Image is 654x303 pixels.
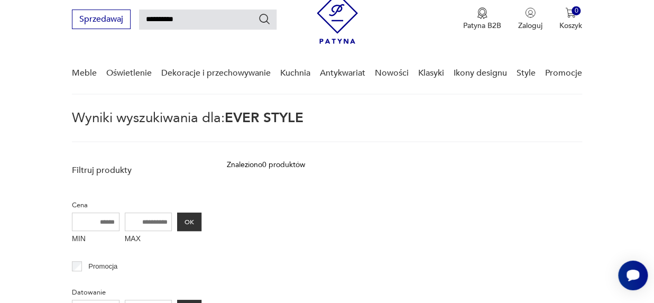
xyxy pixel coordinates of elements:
[106,53,152,94] a: Oświetlenie
[320,53,365,94] a: Antykwariat
[280,53,310,94] a: Kuchnia
[559,21,582,31] p: Koszyk
[125,231,172,248] label: MAX
[565,7,576,18] img: Ikona koszyka
[258,13,271,25] button: Szukaj
[225,108,303,127] span: EVER STYLE
[525,7,536,18] img: Ikonka użytkownika
[375,53,409,94] a: Nowości
[559,7,582,31] button: 0Koszyk
[572,6,581,15] div: 0
[72,112,582,142] p: Wyniki wyszukiwania dla:
[72,164,201,176] p: Filtruj produkty
[72,231,119,248] label: MIN
[72,287,201,298] p: Datowanie
[72,10,131,29] button: Sprzedawaj
[72,199,201,211] p: Cena
[72,53,97,94] a: Meble
[618,261,648,290] iframe: Smartsupp widget button
[545,53,582,94] a: Promocje
[477,7,487,19] img: Ikona medalu
[227,159,305,171] div: Znaleziono 0 produktów
[177,213,201,231] button: OK
[418,53,444,94] a: Klasyki
[161,53,271,94] a: Dekoracje i przechowywanie
[518,7,542,31] button: Zaloguj
[454,53,507,94] a: Ikony designu
[463,21,501,31] p: Patyna B2B
[517,53,536,94] a: Style
[88,261,117,272] p: Promocja
[463,7,501,31] button: Patyna B2B
[518,21,542,31] p: Zaloguj
[463,7,501,31] a: Ikona medaluPatyna B2B
[72,16,131,24] a: Sprzedawaj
